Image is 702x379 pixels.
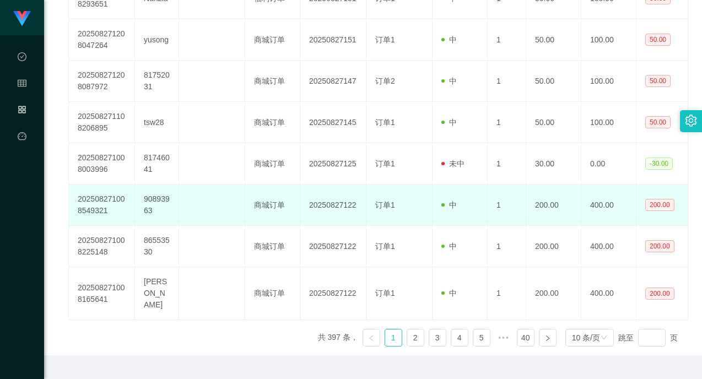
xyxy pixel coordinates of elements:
td: 商城订单 [245,267,300,320]
i: 图标: left [368,335,375,342]
td: 20250827151 [300,19,366,61]
td: 81746041 [135,143,179,185]
span: 中 [441,201,457,209]
td: 0.00 [581,143,636,185]
td: 商城订单 [245,61,300,102]
span: 未中 [441,159,465,168]
td: tsw28 [135,102,179,143]
td: 1 [488,143,526,185]
td: 20250827145 [300,102,366,143]
td: 20250827147 [300,61,366,102]
td: 90893963 [135,185,179,226]
td: 商城订单 [245,19,300,61]
td: 202508271208087972 [69,61,135,102]
td: 200.00 [526,185,581,226]
td: 202508271008549321 [69,185,135,226]
span: 订单1 [375,242,395,251]
li: 3 [429,329,446,346]
td: 20250827122 [300,267,366,320]
td: 400.00 [581,267,636,320]
td: 50.00 [526,19,581,61]
li: 40 [517,329,534,346]
td: 1 [488,267,526,320]
li: 1 [385,329,402,346]
span: 数据中心 [18,53,26,151]
td: 商城订单 [245,102,300,143]
td: 50.00 [526,61,581,102]
td: 商城订单 [245,226,300,267]
td: 202508271108206895 [69,102,135,143]
td: 202508271208047264 [69,19,135,61]
li: 向后 5 页 [495,329,512,346]
a: 图标: dashboard平台首页 [18,126,26,237]
span: ••• [495,329,512,346]
td: 202508271008225148 [69,226,135,267]
i: 图标: check-circle-o [18,47,26,69]
td: 商城订单 [245,143,300,185]
td: 200.00 [526,226,581,267]
td: 20250827122 [300,185,366,226]
td: 202508271008003996 [69,143,135,185]
i: 图标: table [18,74,26,96]
li: 5 [473,329,490,346]
td: 202508271008165641 [69,267,135,320]
div: 跳至 页 [618,329,678,346]
td: 30.00 [526,143,581,185]
td: 20250827125 [300,143,366,185]
a: 1 [385,329,402,346]
td: [PERSON_NAME] [135,267,179,320]
span: 50.00 [645,75,671,87]
a: 4 [451,329,468,346]
td: 20250827122 [300,226,366,267]
td: 1 [488,61,526,102]
span: 中 [441,242,457,251]
span: 200.00 [645,288,674,300]
span: 订单1 [375,289,395,297]
span: 50.00 [645,34,671,46]
td: 1 [488,185,526,226]
li: 上一页 [363,329,380,346]
td: 100.00 [581,19,636,61]
span: 订单1 [375,159,395,168]
span: -30.00 [645,158,673,170]
td: yusong [135,19,179,61]
td: 400.00 [581,185,636,226]
td: 1 [488,226,526,267]
span: 中 [441,77,457,85]
li: 下一页 [539,329,557,346]
td: 1 [488,19,526,61]
li: 共 397 条， [318,329,358,346]
a: 40 [517,329,534,346]
a: 5 [473,329,490,346]
td: 86553530 [135,226,179,267]
li: 2 [407,329,424,346]
span: 产品管理 [18,106,26,204]
td: 100.00 [581,61,636,102]
a: 3 [429,329,446,346]
span: 订单1 [375,35,395,44]
td: 1 [488,102,526,143]
i: 图标: setting [685,115,697,127]
span: 200.00 [645,240,674,252]
span: 订单1 [375,201,395,209]
span: 200.00 [645,199,674,211]
span: 订单2 [375,77,395,85]
td: 200.00 [526,267,581,320]
span: 中 [441,118,457,127]
i: 图标: right [544,335,551,342]
span: 中 [441,35,457,44]
td: 50.00 [526,102,581,143]
span: 会员管理 [18,79,26,177]
div: 10 条/页 [572,329,600,346]
td: 100.00 [581,102,636,143]
i: 图标: appstore-o [18,100,26,122]
img: logo.9652507e.png [13,11,31,26]
a: 2 [407,329,424,346]
span: 中 [441,289,457,297]
span: 50.00 [645,116,671,128]
td: 商城订单 [245,185,300,226]
li: 4 [451,329,468,346]
td: 81752031 [135,61,179,102]
span: 订单1 [375,118,395,127]
i: 图标: down [601,334,607,342]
